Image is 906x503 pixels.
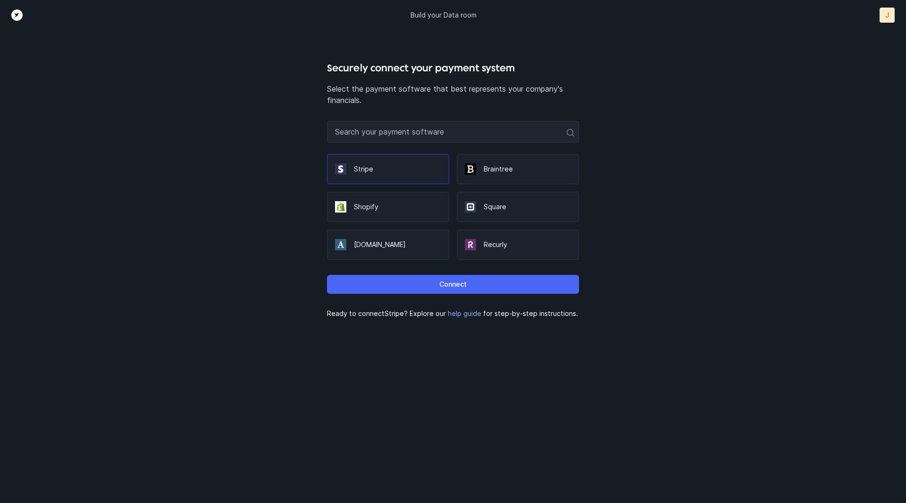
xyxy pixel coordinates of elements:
[457,230,579,260] div: Recurly
[327,309,579,318] p: Ready to connect Stripe ? Explore our for step-by-step instructions.
[327,154,449,184] div: Stripe
[484,164,571,174] p: Braintree
[327,275,579,294] button: Connect
[457,192,579,222] div: Square
[484,240,571,249] p: Recurly
[354,202,441,212] p: Shopify
[439,279,467,290] p: Connect
[885,10,889,20] p: J
[880,8,895,23] button: J
[327,121,579,143] input: Search your payment software
[411,10,477,20] p: Build your Data room
[457,154,579,184] div: Braintree
[327,192,449,222] div: Shopify
[327,230,449,260] div: [DOMAIN_NAME]
[448,309,481,317] a: help guide
[327,60,579,76] h4: Securely connect your payment system
[484,202,571,212] p: Square
[354,164,441,174] p: Stripe
[354,240,441,249] p: [DOMAIN_NAME]
[327,83,579,106] p: Select the payment software that best represents your company's financials.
